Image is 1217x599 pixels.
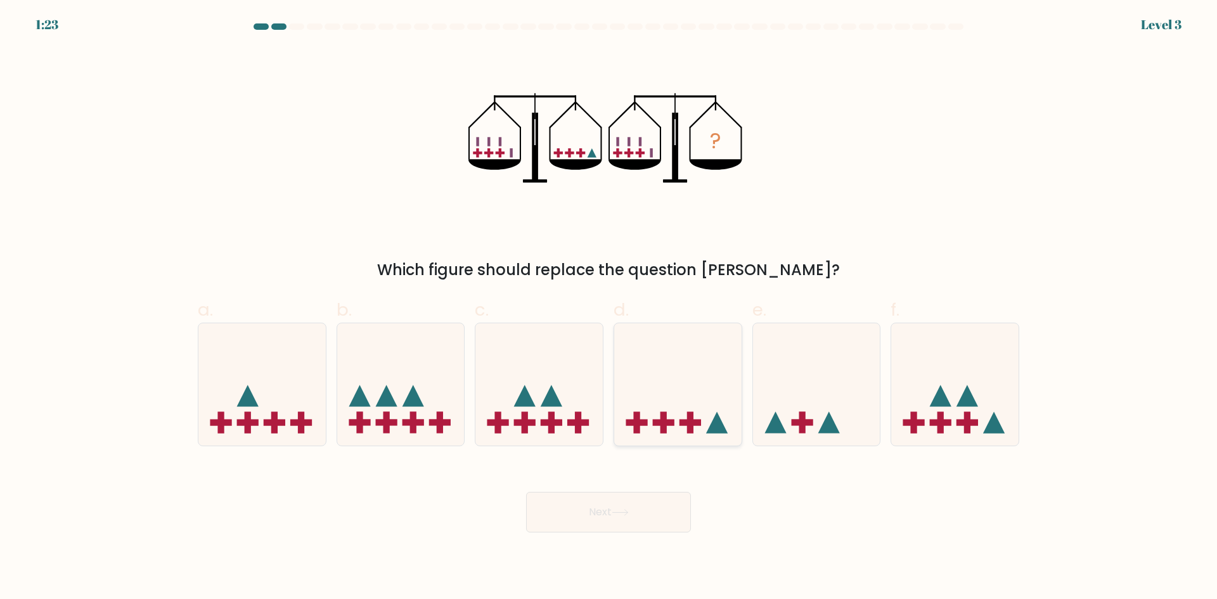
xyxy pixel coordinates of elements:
span: d. [614,297,629,322]
span: a. [198,297,213,322]
div: Level 3 [1141,15,1182,34]
span: f. [891,297,899,322]
span: b. [337,297,352,322]
div: Which figure should replace the question [PERSON_NAME]? [205,259,1012,281]
button: Next [526,492,691,532]
div: 1:23 [35,15,58,34]
span: e. [752,297,766,322]
tspan: ? [710,126,721,156]
span: c. [475,297,489,322]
